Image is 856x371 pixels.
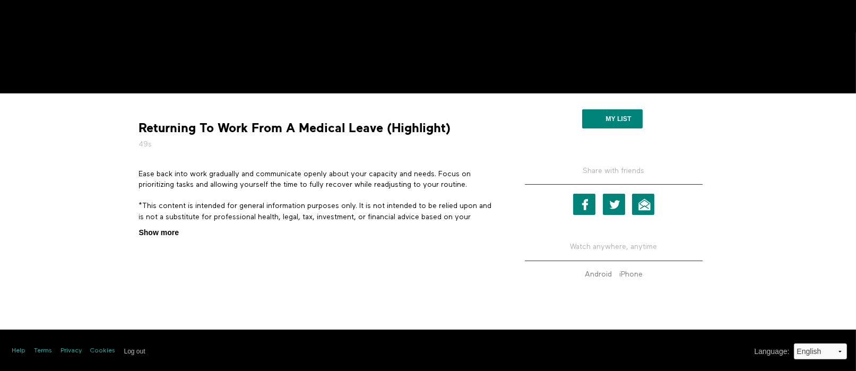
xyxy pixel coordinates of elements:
[632,194,654,215] a: Email
[61,347,82,356] a: Privacy
[754,346,789,357] label: Language :
[603,194,625,215] a: Twitter
[34,347,53,356] a: Terms
[139,227,179,238] span: Show more
[91,347,116,356] a: Cookies
[525,166,703,185] h5: Share with friends
[582,109,642,128] button: My list
[139,139,495,150] h5: 49s
[124,348,145,355] input: Log out
[573,194,595,215] a: Facebook
[582,271,615,278] a: Android
[525,234,703,261] h5: Watch anywhere, anytime
[617,271,645,278] a: iPhone
[139,169,495,191] p: Ease back into work gradually and communicate openly about your capacity and needs. Focus on prio...
[139,201,495,244] p: *This content is intended for general information purposes only. It is not intended to be relied ...
[619,271,643,278] strong: iPhone
[12,347,26,356] a: Help
[139,120,451,136] strong: Returning To Work From A Medical Leave (Highlight)
[585,271,612,278] strong: Android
